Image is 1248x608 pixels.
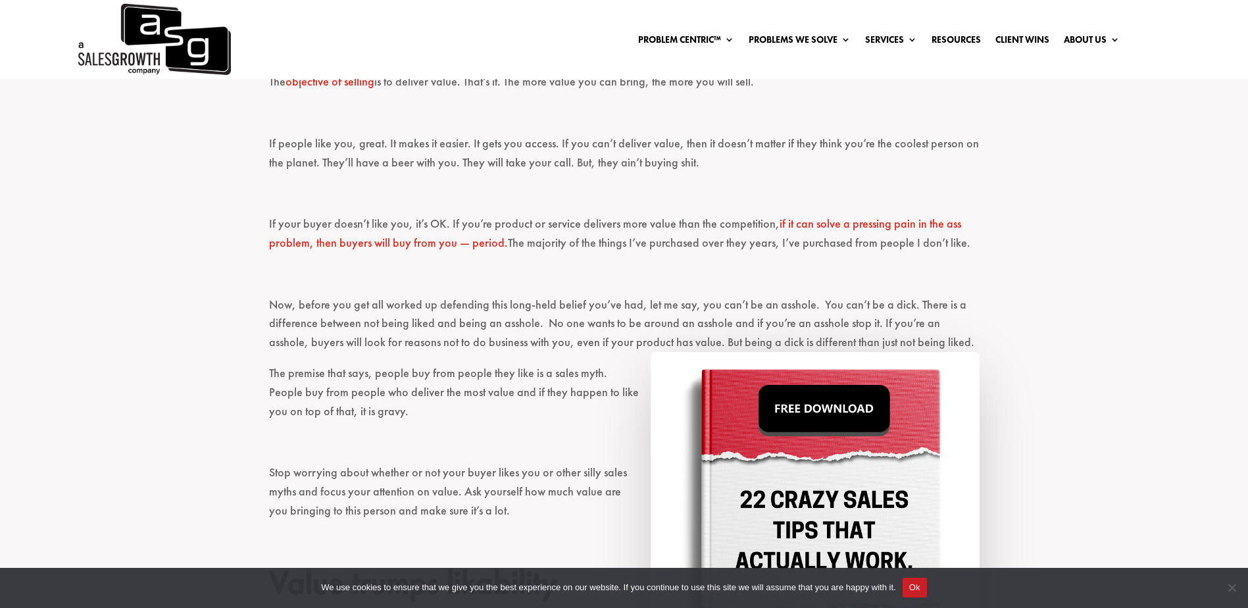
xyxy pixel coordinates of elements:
[269,72,980,103] p: The is to deliver value. That’s it. The more value you can bring, the more you will sell.
[749,35,851,49] a: Problems We Solve
[903,578,927,597] button: Ok
[269,463,980,532] p: Stop worrying about whether or not your buyer likes you or other silly sales myths and focus your...
[269,295,980,364] p: Now, before you get all worked up defending this long-held belief you’ve had, let me say, you can...
[269,134,980,184] p: If people like you, great. It makes it easier. It gets you access. If you can’t deliver value, th...
[638,35,734,49] a: Problem Centric™
[865,35,917,49] a: Services
[1064,35,1120,49] a: About Us
[286,74,374,89] a: objective of selling
[995,35,1049,49] a: Client Wins
[1225,581,1238,594] span: No
[269,215,980,265] p: If your buyer doesn’t like you, it’s OK. If you’re product or service delivers more value than th...
[321,581,895,594] span: We use cookies to ensure that we give you the best experience on our website. If you continue to ...
[932,35,981,49] a: Resources
[269,216,961,250] a: if it can solve a pressing pain in the ass problem, then buyers will buy from you — period.
[269,364,980,432] p: The premise that says, people buy from people they like is a sales myth. People buy from people w...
